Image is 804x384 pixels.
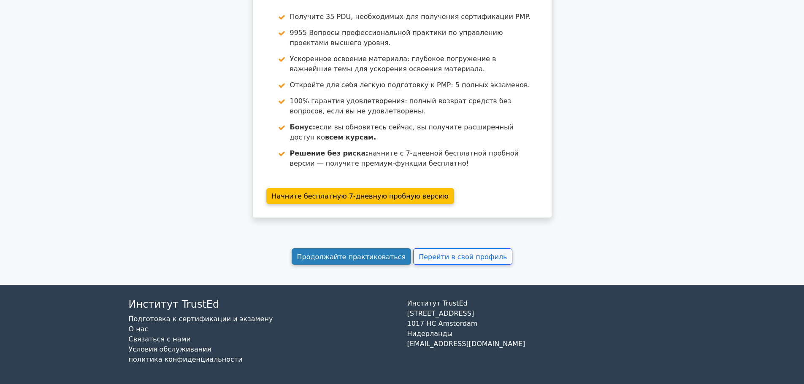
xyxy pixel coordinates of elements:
a: Перейти в свой профиль [413,248,512,265]
font: [EMAIL_ADDRESS][DOMAIN_NAME] [407,340,525,348]
font: Институт TrustEd [129,298,219,310]
a: Связаться с нами [129,335,191,343]
a: Условия обслуживания [129,345,211,353]
a: политика конфиденциальности [129,355,243,363]
a: Начните бесплатную 7-дневную пробную версию [266,188,454,204]
font: 1017 HC Amsterdam [407,320,478,328]
font: Нидерланды [407,330,453,338]
font: [STREET_ADDRESS] [407,309,474,317]
font: Перейти в свой профиль [419,252,507,260]
a: Подготовка к сертификации и экзамену [129,315,273,323]
font: Институт TrustEd [407,299,468,307]
a: О нас [129,325,149,333]
a: Продолжайте практиковаться [292,248,411,265]
font: Продолжайте практиковаться [297,252,406,260]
